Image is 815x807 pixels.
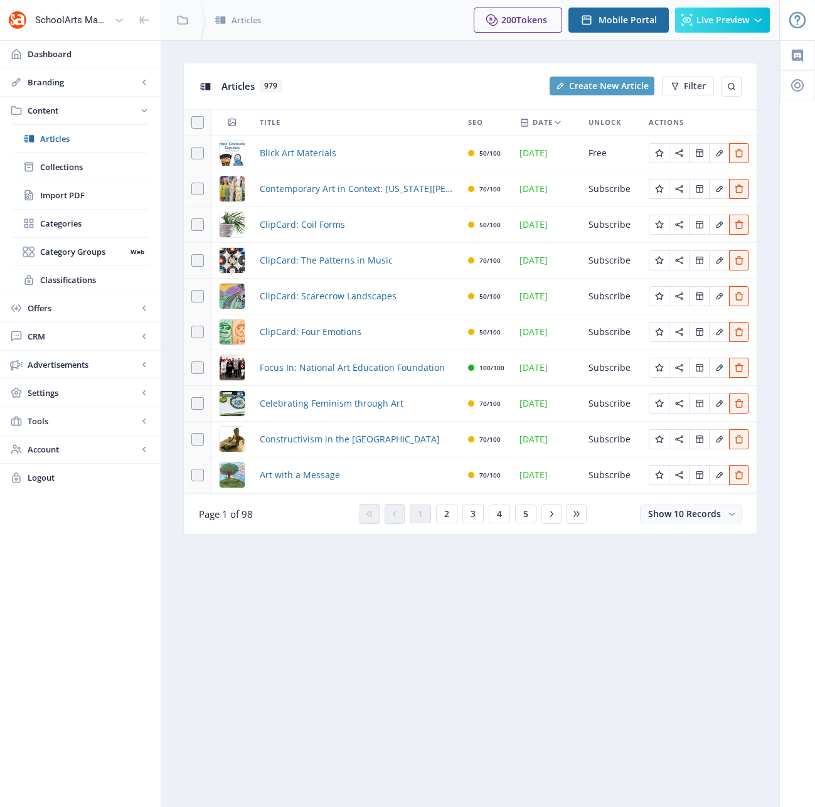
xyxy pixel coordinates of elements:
img: 0825ed30-ff8c-4edb-a950-18256b9d95a4.png [220,462,245,488]
div: 50/100 [479,324,501,339]
div: SchoolArts Magazine [35,6,109,34]
a: Contemporary Art in Context: [US_STATE][PERSON_NAME] [260,181,453,196]
span: Advertisements [28,358,138,371]
td: [DATE] [512,279,581,314]
span: 3 [471,509,476,519]
span: Show 10 Records [648,508,721,520]
a: Edit page [649,468,669,480]
span: Settings [28,387,138,399]
a: Categories [13,210,148,237]
a: Edit page [649,182,669,194]
td: Subscribe [581,350,641,386]
td: Subscribe [581,279,641,314]
a: Edit page [729,468,749,480]
a: Art with a Message [260,468,340,483]
a: Edit page [669,289,689,301]
span: Title [260,115,280,130]
button: Filter [662,77,714,95]
a: Edit page [669,325,689,337]
button: 3 [462,505,484,523]
a: Edit page [669,254,689,265]
a: Edit page [729,361,749,373]
span: Content [28,104,138,117]
img: eb66e8a1-f00a-41c4-a6e9-fdc789f3f2b8.png [220,284,245,309]
span: Category Groups [40,245,126,258]
button: Create New Article [550,77,654,95]
td: Subscribe [581,243,641,279]
button: 2 [436,505,457,523]
td: [DATE] [512,386,581,422]
img: a3006b6d-273c-41d9-942c-3115c1ed419c.png [220,391,245,416]
a: Edit page [689,468,709,480]
img: 21fd2abf-bae8-483a-9ee3-86bf7161dc6b.png [220,319,245,345]
img: 32869ba4-dce2-485b-9896-d2a6a6040272.png [220,355,245,380]
a: Edit page [729,325,749,337]
td: [DATE] [512,350,581,386]
div: 70/100 [479,468,501,483]
span: Import PDF [40,189,148,201]
a: Edit page [649,254,669,265]
a: Edit page [709,432,729,444]
span: Create New Article [569,81,649,91]
a: Edit page [649,432,669,444]
span: 4 [497,509,502,519]
span: Tools [28,415,138,427]
a: Focus In: National Art Education Foundation [260,360,445,375]
span: Collections [40,161,148,173]
a: Edit page [649,397,669,409]
a: Edit page [729,397,749,409]
a: Edit page [709,218,729,230]
td: Subscribe [581,171,641,207]
a: Edit page [689,361,709,373]
a: Edit page [689,397,709,409]
a: Classifications [13,266,148,294]
span: SEO [468,115,483,130]
span: 5 [523,509,528,519]
a: Edit page [709,325,729,337]
a: ClipCard: The Patterns in Music [260,253,393,268]
div: 50/100 [479,146,501,161]
span: ClipCard: Scarecrow Landscapes [260,289,397,304]
nb-badge: Web [126,245,148,258]
span: Tokens [516,14,547,26]
td: [DATE] [512,171,581,207]
button: Show 10 Records [640,505,742,523]
td: [DATE] [512,207,581,243]
span: Page 1 of 98 [199,508,253,520]
button: 1 [410,505,431,523]
a: Collections [13,153,148,181]
a: Edit page [729,182,749,194]
a: Edit page [649,146,669,158]
td: [DATE] [512,136,581,171]
span: Branding [28,76,138,88]
span: 1 [418,509,423,519]
div: 50/100 [479,289,501,304]
span: Live Preview [696,15,749,25]
a: Edit page [669,146,689,158]
span: Categories [40,217,148,230]
a: ClipCard: Coil Forms [260,217,345,232]
span: Date [533,115,553,130]
a: Celebrating Feminism through Art [260,396,403,411]
button: 5 [515,505,536,523]
img: b74bb9dd-ba71-4168-8934-148866c5fcde.png [220,212,245,237]
a: Edit page [729,432,749,444]
span: Articles [40,132,148,145]
div: 70/100 [479,253,501,268]
a: Import PDF [13,181,148,209]
a: Edit page [729,289,749,301]
span: 979 [260,80,282,92]
span: Offers [28,302,138,314]
div: 50/100 [479,217,501,232]
button: Live Preview [675,8,770,33]
a: Category GroupsWeb [13,238,148,265]
app-collection-view: Articles [183,63,757,535]
a: Edit page [709,361,729,373]
span: Blick Art Materials [260,146,336,161]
